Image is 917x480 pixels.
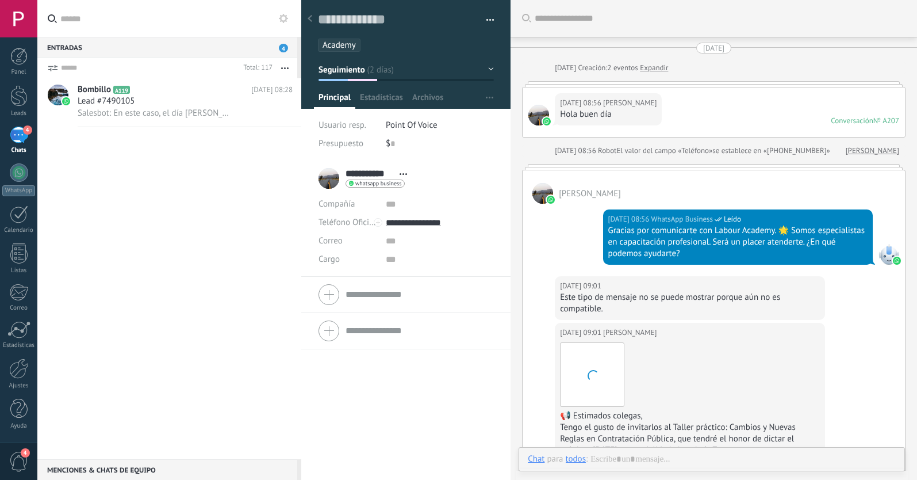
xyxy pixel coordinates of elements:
[2,267,36,275] div: Listas
[543,117,551,125] img: waba.svg
[560,422,819,456] div: Tengo el gusto de invitarlos al Taller práctico: Cambios y Nuevas Reglas en Contratación Pública,...
[724,214,741,225] span: Leído
[560,109,657,120] div: Hola buen día
[560,280,603,292] div: [DATE] 09:01
[893,257,901,265] img: waba.svg
[319,116,377,135] div: Usuario resp.
[78,108,229,119] span: Salesbot: En este caso, el día [PERSON_NAME][DATE] si estarían?
[113,86,130,94] span: A119
[603,327,657,338] span: Tania Nunez
[2,304,36,312] div: Correo
[239,62,273,74] div: Total: 117
[37,78,301,127] a: avatariconBombilloA119[DATE] 08:28Lead #7490105Salesbot: En este caso, el día [PERSON_NAME][DATE]...
[555,62,578,74] div: [DATE]
[319,120,366,131] span: Usuario resp.
[412,92,443,109] span: Archivos
[547,454,563,465] span: para
[2,147,36,154] div: Chats
[62,97,70,105] img: icon
[598,146,616,155] span: Robot
[703,43,724,54] div: [DATE]
[319,235,343,246] span: Correo
[37,37,297,58] div: Entradas
[712,145,830,157] span: se establece en «[PHONE_NUMBER]»
[360,92,403,109] span: Estadísticas
[279,44,288,52] span: 4
[319,195,377,213] div: Compañía
[528,105,549,125] span: Tania Nunez
[555,62,668,74] div: Creación:
[560,410,819,422] div: 📢 Estimados colegas,
[617,145,713,157] span: El valor del campo «Teléfono»
[878,244,899,265] span: WhatsApp Business
[555,145,598,157] div: [DATE] 08:56
[651,214,713,225] span: WhatsApp Business
[532,183,553,204] span: Tania Nunez
[23,125,32,135] span: 4
[603,97,657,109] span: Tania Nunez
[319,231,343,250] button: Correo
[37,459,297,480] div: Menciones & Chats de equipo
[386,135,494,153] div: $
[873,116,899,125] div: № A207
[21,448,30,458] span: 4
[846,145,899,157] a: [PERSON_NAME]
[355,181,401,186] span: whatsapp business
[559,188,621,199] span: Tania Nunez
[251,84,293,96] span: [DATE] 08:28
[386,120,438,131] span: Point Of Voice
[2,110,36,117] div: Leads
[2,227,36,234] div: Calendario
[831,116,873,125] div: Conversación
[2,382,36,390] div: Ajustes
[608,225,868,260] div: Gracias por comunicarte con Labour Academy. 🌟 Somos especialistas en capacitación profesional. Se...
[560,97,603,109] div: [DATE] 08:56
[586,454,588,465] span: :
[78,96,135,107] span: Lead #7490105
[566,454,586,464] div: todos
[319,135,377,153] div: Presupuesto
[319,250,377,268] div: Cargo
[607,62,638,74] span: 2 eventos
[319,213,377,231] button: Teléfono Oficina
[547,196,555,204] img: waba.svg
[2,342,36,349] div: Estadísticas
[319,138,363,149] span: Presupuesto
[319,217,378,228] span: Teléfono Oficina
[640,62,668,74] a: Expandir
[319,92,351,109] span: Principal
[319,255,340,264] span: Cargo
[560,327,603,338] div: [DATE] 09:01
[78,84,111,96] span: Bombillo
[2,185,35,196] div: WhatsApp
[323,40,356,51] span: Academy
[2,422,36,430] div: Ayuda
[560,292,819,315] div: Este tipo de mensaje no se puede mostrar porque aún no es compatible.
[2,68,36,76] div: Panel
[608,214,651,225] div: [DATE] 08:56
